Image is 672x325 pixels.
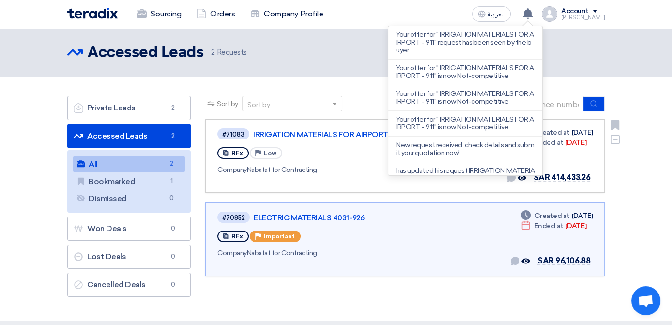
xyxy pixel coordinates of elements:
[217,166,247,174] span: Company
[167,280,179,290] span: 0
[396,116,535,131] p: Your offer for " IRRIGATION MATERIALS FOR AIRPORT - 911" is now Not-competitive
[211,48,215,57] span: 2
[254,214,496,222] a: ELECTRIC MATERIALS 4031-926
[166,176,177,186] span: 1
[561,15,605,20] div: [PERSON_NAME]
[396,31,535,54] p: Your offer for " IRRIGATION MATERIALS FOR AIRPORT - 911" request has been seen by the buyer
[561,7,589,15] div: Account
[217,248,498,258] div: Nabatat for Contracting
[217,165,497,175] div: Nabatat for Contracting
[166,193,177,203] span: 0
[535,138,564,148] span: Ended at
[535,221,564,231] span: Ended at
[167,103,179,113] span: 2
[217,99,238,109] span: Sort by
[67,217,191,241] a: Won Deals0
[521,211,593,221] div: [DATE]
[211,47,247,58] span: Requests
[231,150,243,156] span: RFx
[222,131,244,138] div: #71083
[167,131,179,141] span: 2
[129,3,189,25] a: Sourcing
[521,138,586,148] div: [DATE]
[243,3,331,25] a: Company Profile
[73,173,185,190] a: Bookmarked
[264,150,276,156] span: Low
[396,141,535,157] p: New request received, check details and submit your quotation now!
[67,245,191,269] a: Lost Deals0
[521,221,586,231] div: [DATE]
[167,224,179,233] span: 0
[537,256,590,265] span: SAR 96,106.88
[253,130,495,139] a: IRRIGATION MATERIALS FOR AIRPORT - 911
[247,100,270,110] div: Sort by
[222,215,245,221] div: #70852
[396,64,535,80] p: Your offer for " IRRIGATION MATERIALS FOR AIRPORT - 911" is now Not-competitive
[535,211,570,221] span: Created at
[631,286,660,315] a: Open chat
[217,249,247,257] span: Company
[488,11,505,18] span: العربية
[542,6,557,22] img: profile_test.png
[535,127,570,138] span: Created at
[73,190,185,207] a: Dismissed
[521,127,593,138] div: [DATE]
[67,273,191,297] a: Cancelled Deals0
[189,3,243,25] a: Orders
[264,233,295,240] span: Important
[396,90,535,106] p: Your offer for " IRRIGATION MATERIALS FOR AIRPORT - 911" is now Not-competitive
[73,156,185,172] a: All
[231,233,243,240] span: RFx
[67,96,191,120] a: Private Leads2
[67,8,118,19] img: Teradix logo
[88,43,203,62] h2: Accessed Leads
[472,6,511,22] button: العربية
[167,252,179,262] span: 0
[67,124,191,148] a: Accessed Leads2
[396,167,535,183] p: has updated his request IRRIGATION MATERIALS FOR AIRPORT - 911 - Check updates
[166,159,177,169] span: 2
[534,173,590,182] span: SAR 414,433.26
